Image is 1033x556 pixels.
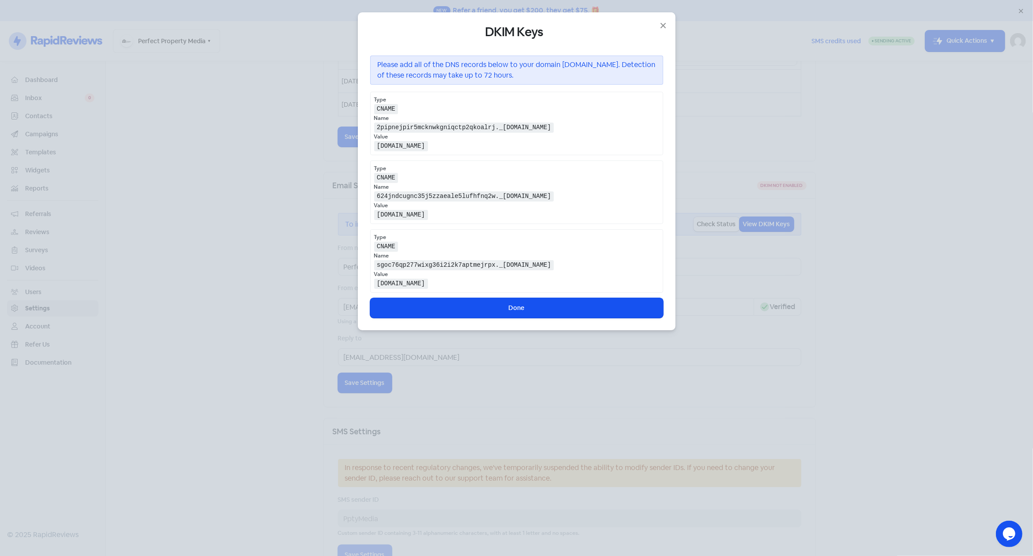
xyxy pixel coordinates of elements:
div: Type [374,164,659,172]
kbd: [DOMAIN_NAME] [374,210,428,220]
kbd: 624jndcugnc35j5zzaeale5lufhfnq2w._[DOMAIN_NAME] [374,191,554,201]
kbd: CNAME [374,173,398,183]
h4: DKIM Keys [370,25,663,40]
iframe: chat widget [996,521,1024,547]
kbd: 2pipnejpir5mcknwkgniqctp2qkoalrj._[DOMAIN_NAME] [374,123,554,132]
div: Value [374,133,659,141]
div: Type [374,233,659,241]
div: Type [374,96,659,104]
div: Value [374,270,659,278]
div: Please add all of the DNS records below to your domain [DOMAIN_NAME]. Detection of these records ... [370,56,663,85]
kbd: [DOMAIN_NAME] [374,141,428,151]
kbd: sgoc76qp277wixg36i2i2k7aptmejrpx._[DOMAIN_NAME] [374,260,554,270]
kbd: CNAME [374,242,398,251]
div: Name [374,183,659,191]
div: Name [374,114,659,122]
div: Value [374,202,659,209]
div: Name [374,252,659,260]
kbd: CNAME [374,104,398,114]
kbd: [DOMAIN_NAME] [374,279,428,288]
button: Done [370,298,663,318]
